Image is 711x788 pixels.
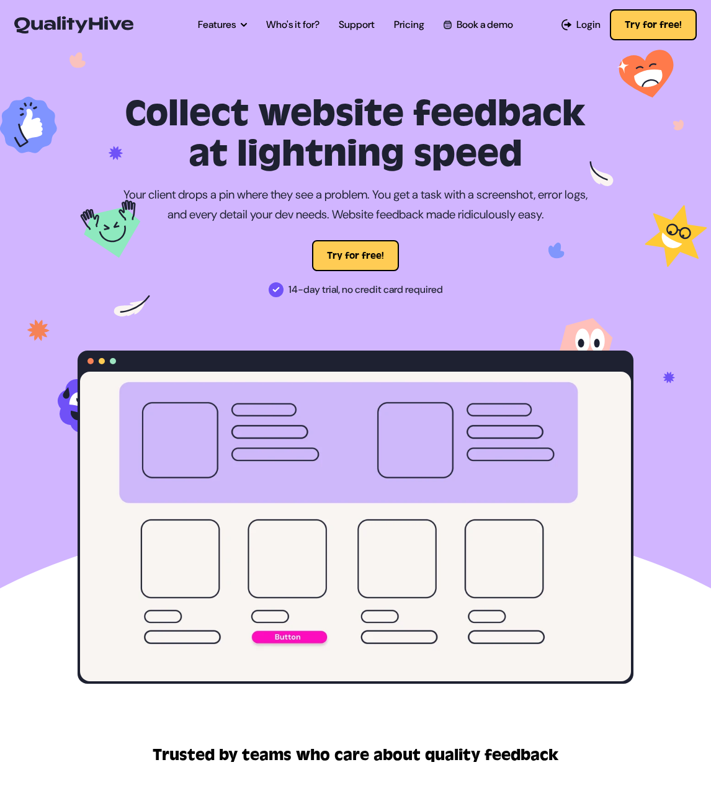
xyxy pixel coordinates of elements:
[288,280,443,300] span: 14-day trial, no credit card required
[198,17,247,32] a: Features
[561,17,601,32] a: Login
[78,94,633,175] h1: Collect website feedback at lightning speed
[312,240,399,271] button: Try for free!
[266,17,320,32] a: Who's it for?
[610,9,697,40] button: Try for free!
[269,282,284,297] img: 14-day trial, no credit card required
[444,20,452,29] img: Book a QualityHive Demo
[123,185,588,225] p: Your client drops a pin where they see a problem. You get a task with a screenshot, error logs, a...
[14,16,133,34] img: QualityHive - Bug Tracking Tool
[339,17,375,32] a: Support
[576,17,601,32] span: Login
[394,17,424,32] a: Pricing
[444,17,513,32] a: Book a demo
[153,743,558,768] h2: Trusted by teams who care about quality feedback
